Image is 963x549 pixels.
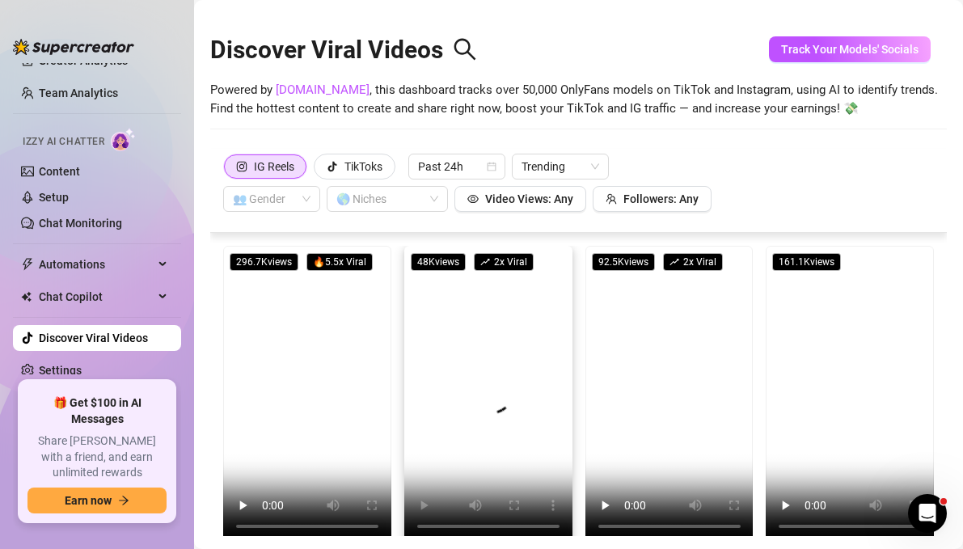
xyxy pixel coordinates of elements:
[669,257,679,267] span: rise
[411,253,466,271] span: 48K views
[39,165,80,178] a: Content
[306,253,373,271] span: 🔥 5.5 x Viral
[344,154,382,179] div: TikToks
[454,186,586,212] button: Video Views: Any
[327,161,338,172] span: tik-tok
[593,186,712,212] button: Followers: Any
[39,251,154,277] span: Automations
[772,253,841,271] span: 161.1K views
[480,257,490,267] span: rise
[39,332,148,344] a: Discover Viral Videos
[27,433,167,481] span: Share [PERSON_NAME] with a friend, and earn unlimited rewards
[418,154,496,179] span: Past 24h
[781,43,919,56] span: Track Your Models' Socials
[39,191,69,204] a: Setup
[65,494,112,507] span: Earn now
[27,395,167,427] span: 🎁 Get $100 in AI Messages
[453,37,477,61] span: search
[39,284,154,310] span: Chat Copilot
[606,193,617,205] span: team
[487,162,496,171] span: calendar
[592,253,655,271] span: 92.5K views
[39,217,122,230] a: Chat Monitoring
[908,494,947,533] iframe: Intercom live chat
[21,291,32,302] img: Chat Copilot
[769,36,931,62] button: Track Your Models' Socials
[485,192,573,205] span: Video Views: Any
[23,134,104,150] span: Izzy AI Chatter
[522,154,599,179] span: Trending
[623,192,699,205] span: Followers: Any
[467,193,479,205] span: eye
[236,161,247,172] span: instagram
[230,253,298,271] span: 296.7K views
[39,364,82,377] a: Settings
[210,35,477,65] h2: Discover Viral Videos
[111,128,136,151] img: AI Chatter
[210,81,938,119] span: Powered by , this dashboard tracks over 50,000 OnlyFans models on TikTok and Instagram, using AI ...
[118,495,129,506] span: arrow-right
[663,253,723,271] span: 2 x Viral
[39,87,118,99] a: Team Analytics
[13,39,134,55] img: logo-BBDzfeDw.svg
[474,253,534,271] span: 2 x Viral
[21,258,34,271] span: thunderbolt
[254,154,294,179] div: IG Reels
[27,488,167,513] button: Earn nowarrow-right
[276,82,370,97] a: [DOMAIN_NAME]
